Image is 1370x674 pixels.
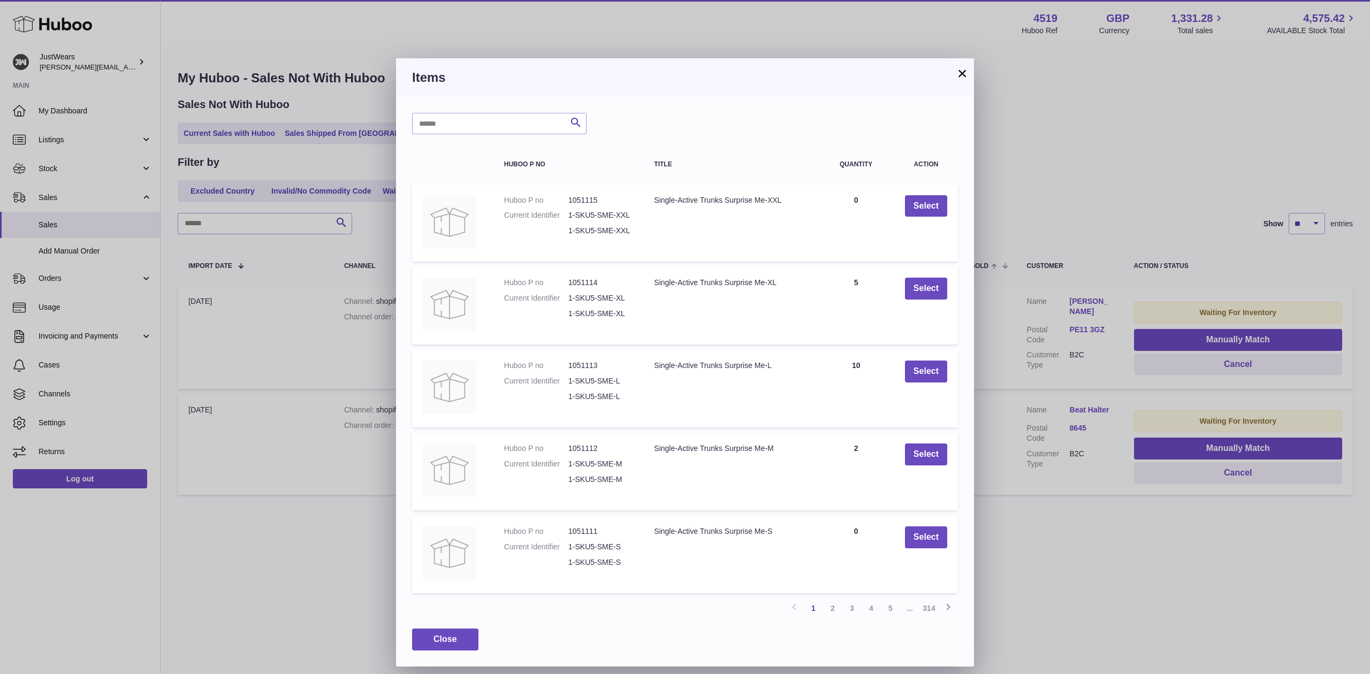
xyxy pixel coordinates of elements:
[412,69,958,86] h3: Items
[504,195,568,205] dt: Huboo P no
[818,433,894,510] td: 2
[842,599,862,618] a: 3
[654,361,807,371] div: Single-Active Trunks Surprise Me-L
[504,210,568,220] dt: Current Identifier
[643,150,818,179] th: Title
[804,599,823,618] a: 1
[423,195,476,249] img: Single-Active Trunks Surprise Me-XXL
[568,293,633,303] dd: 1-SKU5-SME-XL
[568,195,633,205] dd: 1051115
[504,376,568,386] dt: Current Identifier
[654,443,807,454] div: Single-Active Trunks Surprise Me-M
[568,542,633,552] dd: 1-SKU5-SME-S
[504,293,568,303] dt: Current Identifier
[568,361,633,371] dd: 1051113
[568,474,633,485] dd: 1-SKU5-SME-M
[905,278,947,300] button: Select
[504,526,568,537] dt: Huboo P no
[493,150,644,179] th: Huboo P no
[568,226,633,236] dd: 1-SKU5-SME-XXL
[504,361,568,371] dt: Huboo P no
[654,526,807,537] div: Single-Active Trunks Surprise Me-S
[568,459,633,469] dd: 1-SKU5-SME-M
[818,185,894,262] td: 0
[568,376,633,386] dd: 1-SKU5-SME-L
[504,278,568,288] dt: Huboo P no
[423,443,476,497] img: Single-Active Trunks Surprise Me-M
[504,443,568,454] dt: Huboo P no
[654,195,807,205] div: Single-Active Trunks Surprise Me-XXL
[654,278,807,288] div: Single-Active Trunks Surprise Me-XL
[568,210,633,220] dd: 1-SKU5-SME-XXL
[818,267,894,344] td: 5
[568,557,633,568] dd: 1-SKU5-SME-S
[423,278,476,331] img: Single-Active Trunks Surprise Me-XL
[433,634,457,644] span: Close
[504,459,568,469] dt: Current Identifier
[881,599,900,618] a: 5
[862,599,881,618] a: 4
[568,278,633,288] dd: 1051114
[900,599,919,618] span: ...
[919,599,939,618] a: 314
[818,350,894,427] td: 10
[905,361,947,382] button: Select
[905,443,947,465] button: Select
[504,542,568,552] dt: Current Identifier
[568,392,633,402] dd: 1-SKU5-SME-L
[423,526,476,580] img: Single-Active Trunks Surprise Me-S
[568,526,633,537] dd: 1051111
[905,526,947,548] button: Select
[412,629,478,650] button: Close
[423,361,476,414] img: Single-Active Trunks Surprise Me-L
[568,309,633,319] dd: 1-SKU5-SME-XL
[818,516,894,593] td: 0
[905,195,947,217] button: Select
[894,150,958,179] th: Action
[568,443,633,454] dd: 1051112
[956,67,969,80] button: ×
[818,150,894,179] th: Quantity
[823,599,842,618] a: 2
